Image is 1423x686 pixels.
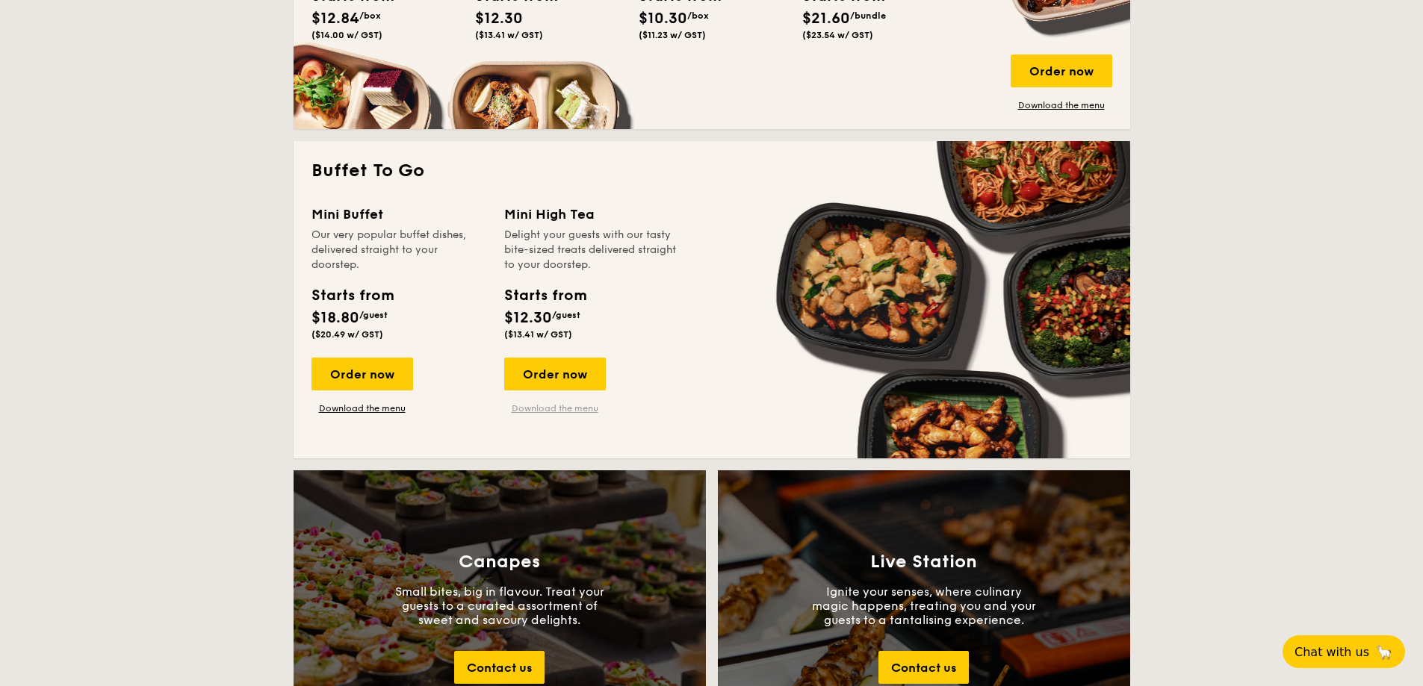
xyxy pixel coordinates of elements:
[812,584,1036,627] p: Ignite your senses, where culinary magic happens, treating you and your guests to a tantalising e...
[552,310,580,320] span: /guest
[388,584,612,627] p: Small bites, big in flavour. Treat your guests to a curated assortment of sweet and savoury delig...
[1375,643,1393,661] span: 🦙
[454,651,545,684] div: Contact us
[802,10,850,28] span: $21.60
[504,204,679,225] div: Mini High Tea
[639,30,706,40] span: ($11.23 w/ GST)
[311,284,393,307] div: Starts from
[311,329,383,340] span: ($20.49 w/ GST)
[359,10,381,21] span: /box
[687,10,709,21] span: /box
[504,402,606,414] a: Download the menu
[311,159,1112,183] h2: Buffet To Go
[311,30,382,40] span: ($14.00 w/ GST)
[475,30,543,40] span: ($13.41 w/ GST)
[504,329,572,340] span: ($13.41 w/ GST)
[311,228,486,272] div: Our very popular buffet dishes, delivered straight to your doorstep.
[311,402,413,414] a: Download the menu
[311,10,359,28] span: $12.84
[504,358,606,390] div: Order now
[311,309,359,327] span: $18.80
[1011,99,1112,111] a: Download the menu
[639,10,687,28] span: $10.30
[504,228,679,272] div: Delight your guests with our tasty bite-sized treats delivered straight to your doorstep.
[504,309,552,327] span: $12.30
[311,204,486,225] div: Mini Buffet
[870,552,977,573] h3: Live Station
[1283,635,1405,668] button: Chat with us🦙
[1295,645,1369,659] span: Chat with us
[878,651,969,684] div: Contact us
[850,10,886,21] span: /bundle
[802,30,873,40] span: ($23.54 w/ GST)
[1011,54,1112,87] div: Order now
[504,284,586,307] div: Starts from
[311,358,413,390] div: Order now
[359,310,388,320] span: /guest
[475,10,523,28] span: $12.30
[459,552,540,573] h3: Canapes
